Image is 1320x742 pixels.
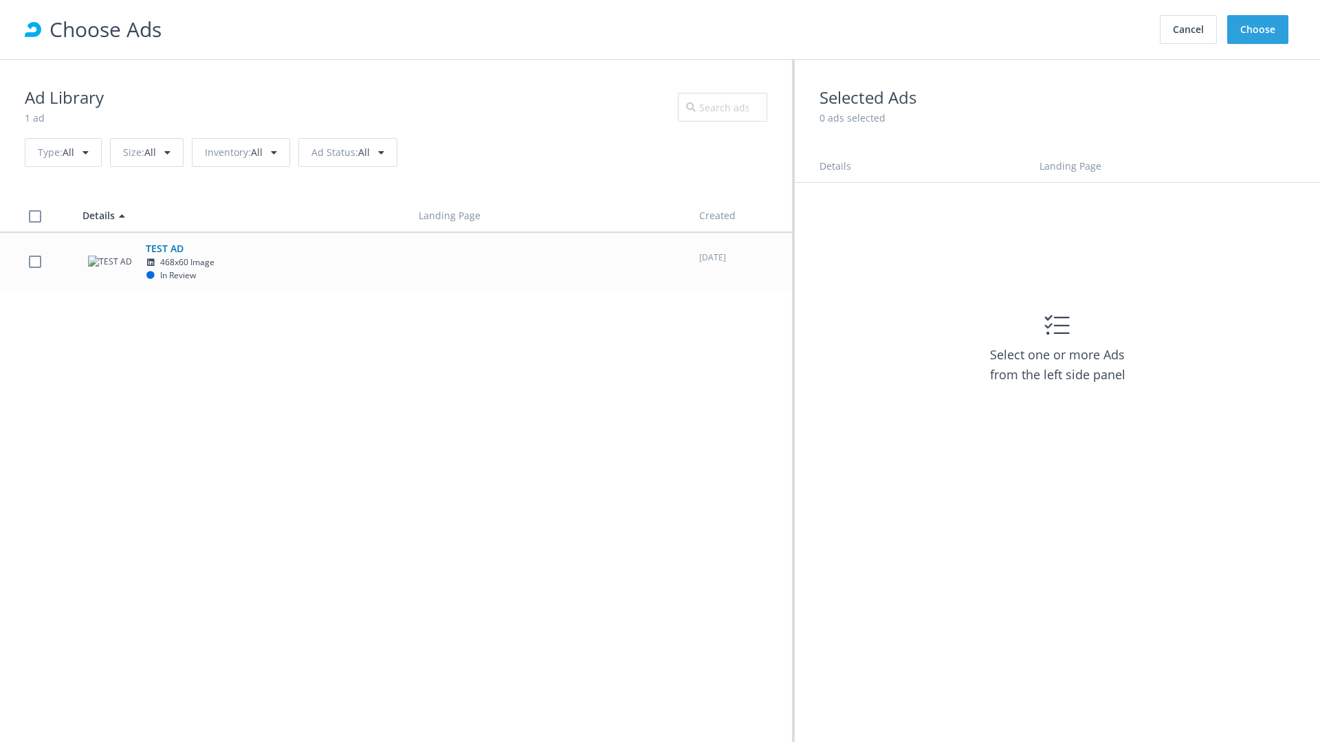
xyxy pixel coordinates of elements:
[123,146,144,159] span: Size :
[819,85,1295,111] h2: Selected Ads
[34,10,63,22] span: Help
[82,209,115,222] span: Details
[146,241,318,282] span: TEST AD
[699,209,736,222] span: Created
[978,345,1136,384] h3: Select one or more Ads from the left side panel
[1039,159,1101,172] span: Landing Page
[146,269,196,282] div: In Review
[88,256,132,269] img: TEST AD
[419,209,481,222] span: Landing Page
[1227,15,1288,44] button: Choose
[298,138,397,167] div: All
[25,138,102,167] div: All
[49,13,1156,45] h1: Choose Ads
[38,146,63,159] span: Type :
[678,93,767,122] input: Search ads
[146,258,156,267] i: LinkedIn
[819,159,851,172] span: Details
[146,256,318,269] div: 468x60 Image
[819,111,885,124] span: 0 ads selected
[699,251,780,265] p: Mar 30, 2021
[192,138,290,167] div: All
[1160,15,1217,44] button: Cancel
[110,138,184,167] div: All
[25,85,104,111] h2: Ad Library
[25,21,41,38] div: RollWorks
[205,146,251,159] span: Inventory :
[311,146,358,159] span: Ad Status :
[25,111,45,124] span: 1 ad
[146,241,318,256] h5: TEST AD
